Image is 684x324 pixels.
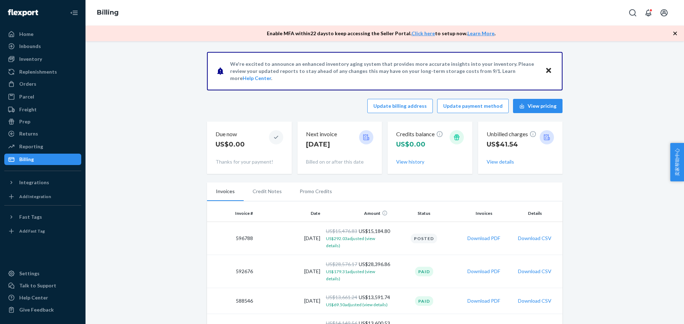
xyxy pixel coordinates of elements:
[657,6,671,20] button: Open account menu
[19,93,34,100] div: Parcel
[4,141,81,152] a: Reporting
[256,255,323,288] td: [DATE]
[326,261,357,267] span: US$28,576.17
[207,288,256,314] td: 588546
[4,91,81,102] a: Parcel
[487,140,537,149] p: US$41.54
[518,297,551,304] button: Download CSV
[626,6,640,20] button: Open Search Box
[326,301,388,308] button: US$69.50adjusted (view details)
[326,294,357,300] span: US$13,661.24
[390,205,458,222] th: Status
[19,31,33,38] div: Home
[4,104,81,115] a: Freight
[91,2,124,23] ol: breadcrumbs
[4,177,81,188] button: Integrations
[4,211,81,223] button: Fast Tags
[326,236,375,248] span: US$292.03 adjusted (view details)
[4,191,81,202] a: Add Integration
[467,235,500,242] button: Download PDF
[207,205,256,222] th: Invoice #
[467,30,494,36] a: Learn More
[367,99,433,113] button: Update billing address
[4,292,81,303] a: Help Center
[4,41,81,52] a: Inbounds
[256,205,323,222] th: Date
[326,268,388,282] button: US$179.31adjusted (view details)
[411,234,437,243] div: Posted
[467,297,500,304] button: Download PDF
[396,130,443,138] p: Credits balance
[4,128,81,139] a: Returns
[19,193,51,200] div: Add Integration
[458,205,510,222] th: Invoices
[19,156,34,163] div: Billing
[4,28,81,40] a: Home
[518,235,551,242] button: Download CSV
[415,267,433,276] div: Paid
[244,182,291,200] li: Credit Notes
[19,270,40,277] div: Settings
[415,296,433,306] div: Paid
[4,225,81,237] a: Add Fast Tag
[4,154,81,165] a: Billing
[243,75,271,81] a: Help Center
[544,66,553,76] button: Close
[19,118,30,125] div: Prep
[19,294,48,301] div: Help Center
[4,280,81,291] a: Talk to Support
[396,140,425,148] span: US$0.00
[518,268,551,275] button: Download CSV
[256,222,323,255] td: [DATE]
[67,6,81,20] button: Close Navigation
[641,6,655,20] button: Open notifications
[216,158,283,165] p: Thanks for your payment!
[306,158,374,165] p: Billed on or after this date
[19,55,42,63] div: Inventory
[467,268,500,275] button: Download PDF
[487,130,537,138] p: Unbilled charges
[4,66,81,78] a: Replenishments
[207,255,256,288] td: 592676
[487,158,514,165] button: View details
[19,213,42,221] div: Fast Tags
[97,9,119,16] a: Billing
[326,228,357,234] span: US$15,476.83
[326,235,388,249] button: US$292.03adjusted (view details)
[216,130,245,138] p: Due now
[19,282,56,289] div: Talk to Support
[670,143,684,181] span: 卖家帮助中心
[396,158,424,165] button: View history
[19,80,36,87] div: Orders
[19,106,37,113] div: Freight
[326,269,375,281] span: US$179.31 adjusted (view details)
[8,9,38,16] img: Flexport logo
[323,222,390,255] td: US$15,184.80
[4,304,81,315] button: Give Feedback
[323,288,390,314] td: US$13,591.74
[291,182,341,200] li: Promo Credits
[256,288,323,314] td: [DATE]
[4,78,81,90] a: Orders
[19,143,43,150] div: Reporting
[510,205,563,222] th: Details
[19,228,45,234] div: Add Fast Tag
[230,60,538,82] p: We're excited to announce an enhanced inventory aging system that provides more accurate insights...
[19,306,54,313] div: Give Feedback
[326,302,388,307] span: US$69.50 adjusted (view details)
[4,116,81,127] a: Prep
[216,140,245,149] p: US$0.00
[306,140,337,149] p: [DATE]
[19,43,41,50] div: Inbounds
[513,99,563,113] button: View pricing
[323,205,390,222] th: Amount
[207,222,256,255] td: 596788
[4,268,81,279] a: Settings
[4,53,81,65] a: Inventory
[19,68,57,75] div: Replenishments
[267,30,496,37] p: Enable MFA within 22 days to keep accessing the Seller Portal. to setup now. .
[19,130,38,137] div: Returns
[207,182,244,201] li: Invoices
[323,255,390,288] td: US$28,396.86
[411,30,435,36] a: Click here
